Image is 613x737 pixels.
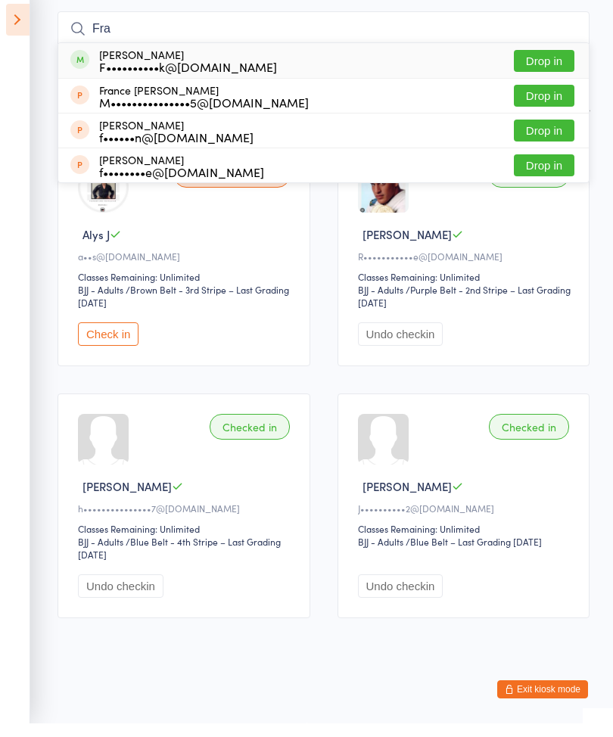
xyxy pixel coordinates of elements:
[363,240,452,256] span: [PERSON_NAME]
[358,336,443,359] button: Undo checkin
[99,179,264,191] div: f••••••••e@[DOMAIN_NAME]
[514,133,574,155] button: Drop in
[78,549,281,574] span: / Blue Belt - 4th Stripe – Last Grading [DATE]
[99,132,254,157] div: [PERSON_NAME]
[358,549,403,561] div: BJJ - Adults
[78,297,123,309] div: BJJ - Adults
[99,98,309,122] div: France [PERSON_NAME]
[78,336,138,359] button: Check in
[58,25,590,60] input: Search
[82,240,110,256] span: Alys J
[78,263,294,276] div: a••s@[DOMAIN_NAME]
[78,284,294,297] div: Classes Remaining: Unlimited
[78,176,129,226] img: image1727227578.png
[99,74,277,86] div: F••••••••••k@[DOMAIN_NAME]
[358,297,403,309] div: BJJ - Adults
[358,297,571,322] span: / Purple Belt - 2nd Stripe – Last Grading [DATE]
[363,492,452,508] span: [PERSON_NAME]
[99,62,277,86] div: [PERSON_NAME]
[358,284,574,297] div: Classes Remaining: Unlimited
[406,549,542,561] span: / Blue Belt – Last Grading [DATE]
[497,694,588,712] button: Exit kiosk mode
[489,428,569,453] div: Checked in
[78,588,163,611] button: Undo checkin
[358,588,443,611] button: Undo checkin
[78,297,289,322] span: / Brown Belt - 3rd Stripe – Last Grading [DATE]
[358,536,574,549] div: Classes Remaining: Unlimited
[514,98,574,120] button: Drop in
[78,515,294,528] div: h•••••••••••••••7@[DOMAIN_NAME]
[358,263,574,276] div: R•••••••••••e@[DOMAIN_NAME]
[514,168,574,190] button: Drop in
[514,64,574,86] button: Drop in
[358,176,409,226] img: image1752658767.png
[78,536,294,549] div: Classes Remaining: Unlimited
[210,428,290,453] div: Checked in
[99,110,309,122] div: M•••••••••••••••5@[DOMAIN_NAME]
[78,549,123,561] div: BJJ - Adults
[99,167,264,191] div: [PERSON_NAME]
[82,492,172,508] span: [PERSON_NAME]
[358,515,574,528] div: J••••••••••2@[DOMAIN_NAME]
[99,145,254,157] div: f••••••n@[DOMAIN_NAME]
